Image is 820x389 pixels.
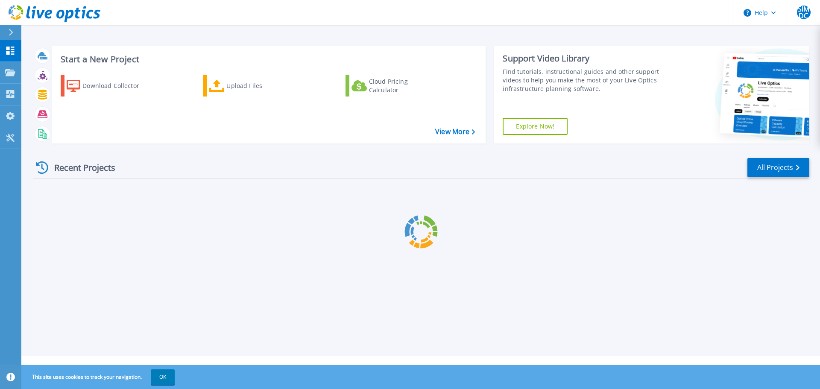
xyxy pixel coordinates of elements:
a: Cloud Pricing Calculator [346,75,441,97]
div: Recent Projects [33,157,127,178]
h3: Start a New Project [61,55,475,64]
div: Upload Files [226,77,295,94]
a: All Projects [747,158,809,177]
a: Upload Files [203,75,299,97]
div: Cloud Pricing Calculator [369,77,437,94]
div: Download Collector [82,77,151,94]
a: Explore Now! [503,118,568,135]
a: View More [435,128,475,136]
div: Support Video Library [503,53,663,64]
a: Download Collector [61,75,156,97]
span: This site uses cookies to track your navigation. [23,369,175,385]
span: SIMDC [797,6,811,19]
div: Find tutorials, instructional guides and other support videos to help you make the most of your L... [503,67,663,93]
button: OK [151,369,175,385]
